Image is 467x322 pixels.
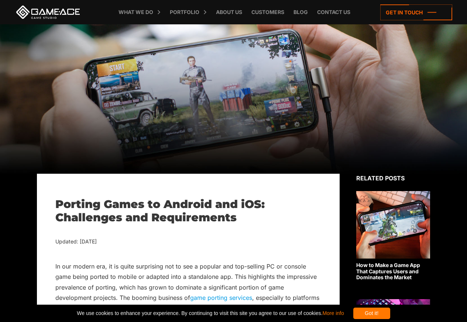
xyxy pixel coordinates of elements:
div: Updated: [DATE] [55,237,321,246]
div: Related posts [356,174,430,183]
img: Related [356,191,430,259]
div: Got it! [353,308,390,319]
h1: Porting Games to Android and iOS: Challenges and Requirements [55,198,321,224]
a: game porting services [190,294,252,301]
span: We use cookies to enhance your experience. By continuing to visit this site you agree to our use ... [77,308,344,319]
a: How to Make a Game App That Captures Users and Dominates the Market [356,191,430,281]
a: Get in touch [380,4,452,20]
a: More info [322,310,344,316]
